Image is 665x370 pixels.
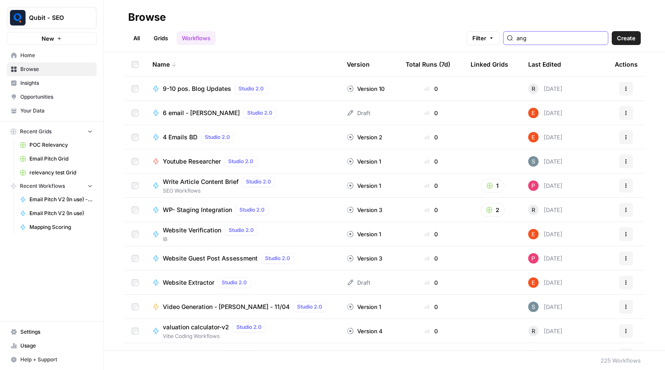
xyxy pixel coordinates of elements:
[265,254,290,262] span: Studio 2.0
[481,179,504,193] button: 1
[163,84,231,93] span: 9-10 pos. Blog Updates
[177,31,216,45] a: Workflows
[16,166,97,180] a: relevancy test Grid
[7,48,97,62] a: Home
[297,303,322,311] span: Studio 2.0
[163,157,221,166] span: Youtube Researcher
[246,178,271,186] span: Studio 2.0
[148,31,173,45] a: Grids
[347,278,370,287] div: Draft
[152,108,333,118] a: 6 email - [PERSON_NAME]Studio 2.0
[528,350,562,360] div: [DATE]
[406,302,457,311] div: 0
[617,34,636,42] span: Create
[152,156,333,167] a: Youtube ResearcherStudio 2.0
[406,254,457,263] div: 0
[612,31,641,45] button: Create
[29,209,93,217] span: Email Pitch V2 (In use)
[406,109,457,117] div: 0
[7,62,97,76] a: Browse
[20,107,93,115] span: Your Data
[20,65,93,73] span: Browse
[163,109,240,117] span: 6 email - [PERSON_NAME]
[347,206,382,214] div: Version 3
[406,52,450,76] div: Total Runs (7d)
[406,133,457,142] div: 0
[347,109,370,117] div: Draft
[347,230,381,238] div: Version 1
[7,90,97,104] a: Opportunities
[517,34,604,42] input: Search
[10,10,26,26] img: Qubit - SEO Logo
[528,302,562,312] div: [DATE]
[16,193,97,206] a: Email Pitch V2 (In use) - Personalisation 1st
[528,156,562,167] div: [DATE]
[152,84,333,94] a: 9-10 pos. Blog UpdatesStudio 2.0
[163,254,258,263] span: Website Guest Post Assessment
[152,52,333,76] div: Name
[528,253,539,264] img: l5vqc8ydk5364n52aqzkgv4pm5l4
[29,169,93,177] span: relevancy test Grid
[347,84,384,93] div: Version 10
[7,339,97,353] a: Usage
[7,180,97,193] button: Recent Workflows
[600,356,641,365] div: 225 Workflows
[347,327,383,335] div: Version 4
[163,332,269,340] span: Vibe Coding Workflows
[228,158,253,165] span: Studio 2.0
[406,157,457,166] div: 0
[247,109,272,117] span: Studio 2.0
[152,302,333,312] a: Video Generation - [PERSON_NAME] - 11/04Studio 2.0
[406,181,457,190] div: 0
[7,104,97,118] a: Your Data
[163,323,229,331] span: valuation calculator-v2
[406,230,457,238] div: 0
[239,85,264,93] span: Studio 2.0
[528,84,562,94] div: [DATE]
[7,76,97,90] a: Insights
[163,226,221,235] span: Website Verification
[472,34,486,42] span: Filter
[152,253,333,264] a: Website Guest Post AssessmentStudio 2.0
[406,278,457,287] div: 0
[163,235,261,243] span: IB
[347,52,370,76] div: Version
[163,206,232,214] span: WP- Staging Integration
[347,157,381,166] div: Version 1
[471,52,508,76] div: Linked Grids
[528,277,539,288] img: ajf8yqgops6ssyjpn8789yzw4nvp
[239,206,265,214] span: Studio 2.0
[528,108,539,118] img: ajf8yqgops6ssyjpn8789yzw4nvp
[20,128,52,135] span: Recent Grids
[406,84,457,93] div: 0
[7,353,97,367] button: Help + Support
[532,327,535,335] span: R
[236,323,261,331] span: Studio 2.0
[128,10,166,24] div: Browse
[528,132,562,142] div: [DATE]
[20,328,93,336] span: Settings
[16,138,97,152] a: POC Relevancy
[528,180,539,191] img: l5vqc8ydk5364n52aqzkgv4pm5l4
[29,13,81,22] span: Qubit - SEO
[16,152,97,166] a: Email Pitch Grid
[528,302,539,312] img: 3zgqy6y2ekfyyy6s4xjwxru18wvg
[229,226,254,234] span: Studio 2.0
[16,220,97,234] a: Mapping Scoring
[528,229,539,239] img: ajf8yqgops6ssyjpn8789yzw4nvp
[528,229,562,239] div: [DATE]
[7,325,97,339] a: Settings
[7,7,97,29] button: Workspace: Qubit - SEO
[205,133,230,141] span: Studio 2.0
[16,206,97,220] a: Email Pitch V2 (In use)
[152,177,333,195] a: Write Article Content BriefStudio 2.0SEO Workflows
[42,34,54,43] span: New
[532,206,535,214] span: R
[152,350,333,360] a: valuation calculatorStudio 2.0
[528,52,561,76] div: Last Edited
[163,133,197,142] span: 4 Emails BD
[152,205,333,215] a: WP- Staging IntegrationStudio 2.0
[528,277,562,288] div: [DATE]
[347,302,381,311] div: Version 1
[29,155,93,163] span: Email Pitch Grid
